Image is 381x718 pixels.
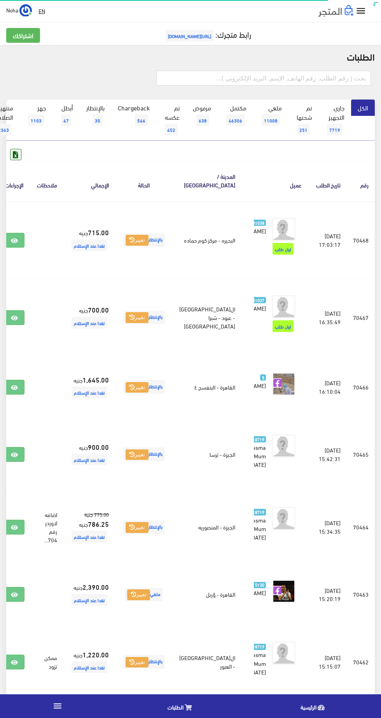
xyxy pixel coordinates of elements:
span: بالإنتظار [123,380,165,394]
span: نقدا عند الإستلام [72,317,107,328]
img: avatar.png [272,434,295,458]
td: الجيزة - ترسا [173,418,241,491]
td: جنيه [63,279,115,356]
strong: 900.00 [88,442,109,452]
td: 70468 [347,201,375,279]
span: اول طلب [273,243,294,255]
td: ممكن تزود [31,625,63,698]
a: الطلبات [115,696,248,716]
td: اضافه لاوردر رقم 704... [31,491,63,564]
span: Basma Mum [DATE] [249,514,266,542]
span: 31038 [251,220,266,226]
span: بالإنتظار [123,655,165,669]
span: نقدا عند الإستلام [72,594,107,606]
span: Noha [6,5,18,15]
a: 18719 Basma Mum [DATE] [254,434,266,468]
a: Chargeback546 [111,100,156,131]
button: تغيير [126,382,149,393]
a: الرئيسية [248,696,381,716]
strong: 715.00 [88,227,109,237]
span: بالإنتظار [123,447,165,461]
span: 11008 [262,114,280,126]
a: رابط متجرك:[URL][DOMAIN_NAME] [164,27,251,41]
img: avatar.png [272,641,295,665]
img: avatar.png [272,295,295,318]
a: ملغي11008 [253,100,288,131]
i:  [52,701,63,711]
td: القاهرة - البنفسج ٤ [173,356,241,418]
td: ال[GEOGRAPHIC_DATA] - عبود - شبرا [GEOGRAPHIC_DATA] [173,279,241,356]
th: الحالة [115,160,173,201]
span: 35 [93,114,103,126]
a: 18719 Basma Mum [DATE] [254,507,266,541]
td: الجيزة - المنصوريه [173,491,241,564]
a: 31037 [PERSON_NAME] [254,295,266,312]
span: نقدا عند الإستلام [72,531,107,542]
span: 452 [165,124,178,135]
button: تغيير [127,589,150,600]
td: جنيه [63,491,115,564]
span: بالإنتظار [123,521,165,534]
span: اول طلب [273,320,294,332]
a: 5 [PERSON_NAME] [254,372,266,390]
a: 18719 Basma Mum [DATE] [254,641,266,676]
img: ... [19,4,32,17]
s: 775.00 جنيه [84,510,109,519]
span: نقدا عند الإستلام [72,386,107,398]
span: بالإنتظار [123,311,165,324]
td: جنيه [63,418,115,491]
td: [DATE] 15:15:07 [308,625,347,698]
a: اشتراكك [6,28,40,43]
span: 546 [135,114,148,126]
img: picture [272,580,295,603]
a: أبطل47 [52,100,80,131]
td: 70464 [347,491,375,564]
a: 31038 [PERSON_NAME] [254,218,266,235]
td: 70462 [347,625,375,698]
a: مرفوض638 [186,100,218,131]
th: تاريخ الطلب [308,160,347,201]
button: تغيير [126,235,149,246]
button: تغيير [126,449,149,460]
a: ... Noha [6,4,32,16]
span: ملغي [125,588,163,601]
input: بحث ( رقم الطلب, رقم الهاتف, الإسم, البريد اﻹلكتروني )... [156,71,371,86]
td: 70467 [347,279,375,356]
td: جنيه [63,625,115,698]
td: [DATE] 15:42:31 [308,418,347,491]
span: 638 [196,114,209,126]
strong: 1,645.00 [82,374,109,384]
img: picture [272,372,295,396]
th: اﻹجمالي [63,160,115,201]
img: avatar.png [272,218,295,241]
i:  [355,5,367,17]
a: تم شحنها251 [288,100,318,141]
a: 5130 [PERSON_NAME] [254,580,266,597]
td: جنيه [63,356,115,418]
span: بالإنتظار [123,233,165,247]
a: تم عكسه452 [156,100,186,141]
span: 251 [297,124,310,135]
a: EN [35,4,48,18]
span: 46306 [226,114,245,126]
td: جنيه [63,201,115,279]
strong: 1,220.00 [82,649,109,659]
span: الرئيسية [301,702,316,712]
th: عميل [241,160,308,201]
td: [DATE] 17:03:17 [308,201,347,279]
td: 70463 [347,564,375,625]
td: 70466 [347,356,375,418]
button: تغيير [126,312,149,323]
a: جهز1103 [20,100,52,131]
th: المدينة / [GEOGRAPHIC_DATA] [173,160,241,201]
td: البحيره - مركز كوم حماده [173,201,241,279]
td: [DATE] 15:20:19 [308,564,347,625]
span: [URL][DOMAIN_NAME] [166,30,213,42]
strong: 2,390.00 [82,582,109,592]
span: نقدا عند الإستلام [72,454,107,465]
span: 18719 [251,436,266,443]
a: الكل [351,100,375,116]
span: 31037 [251,297,266,304]
button: تغيير [126,522,149,533]
span: 47 [61,114,71,126]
